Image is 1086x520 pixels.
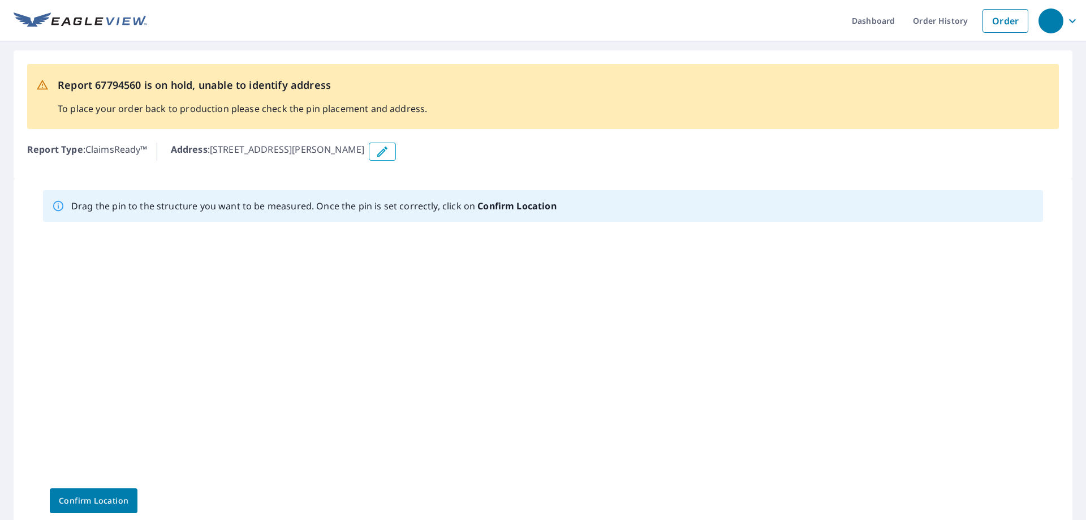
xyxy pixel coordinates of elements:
span: Confirm Location [59,494,128,508]
a: Order [982,9,1028,33]
b: Confirm Location [477,200,556,212]
img: EV Logo [14,12,147,29]
p: Drag the pin to the structure you want to be measured. Once the pin is set correctly, click on [71,199,557,213]
b: Report Type [27,143,83,156]
button: Confirm Location [50,488,137,513]
p: Report 67794560 is on hold, unable to identify address [58,78,427,93]
b: Address [171,143,208,156]
p: To place your order back to production please check the pin placement and address. [58,102,427,115]
p: : [STREET_ADDRESS][PERSON_NAME] [171,143,365,161]
p: : ClaimsReady™ [27,143,148,161]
